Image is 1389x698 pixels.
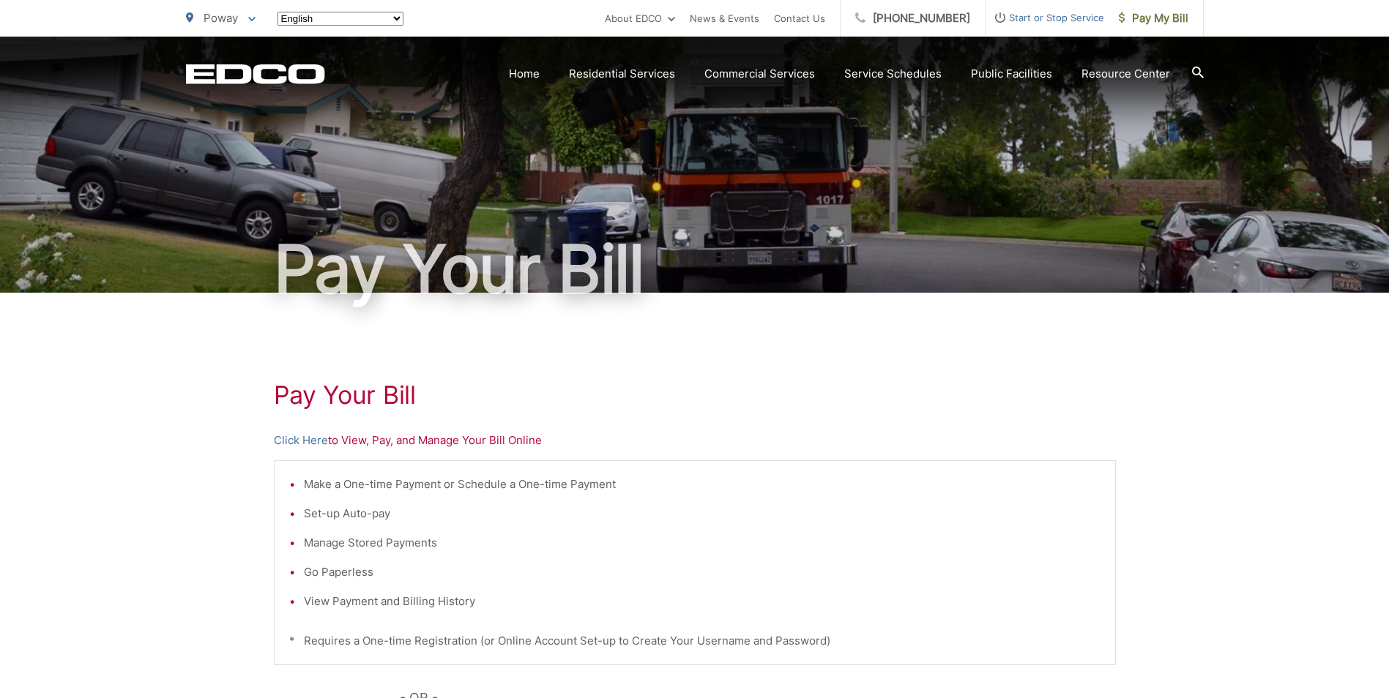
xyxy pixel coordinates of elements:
[204,11,238,25] span: Poway
[690,10,759,27] a: News & Events
[1081,65,1170,83] a: Resource Center
[186,64,325,84] a: EDCD logo. Return to the homepage.
[274,432,1116,449] p: to View, Pay, and Manage Your Bill Online
[774,10,825,27] a: Contact Us
[304,563,1101,581] li: Go Paperless
[186,233,1204,306] h1: Pay Your Bill
[304,593,1101,610] li: View Payment and Billing History
[971,65,1052,83] a: Public Facilities
[304,505,1101,522] li: Set-up Auto-pay
[304,534,1101,552] li: Manage Stored Payments
[278,12,403,26] select: Select a language
[605,10,675,27] a: About EDCO
[274,432,328,449] a: Click Here
[304,476,1101,493] li: Make a One-time Payment or Schedule a One-time Payment
[844,65,942,83] a: Service Schedules
[509,65,540,83] a: Home
[289,632,1101,650] p: * Requires a One-time Registration (or Online Account Set-up to Create Your Username and Password)
[274,380,1116,410] h1: Pay Your Bill
[569,65,675,83] a: Residential Services
[704,65,815,83] a: Commercial Services
[1119,10,1188,27] span: Pay My Bill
